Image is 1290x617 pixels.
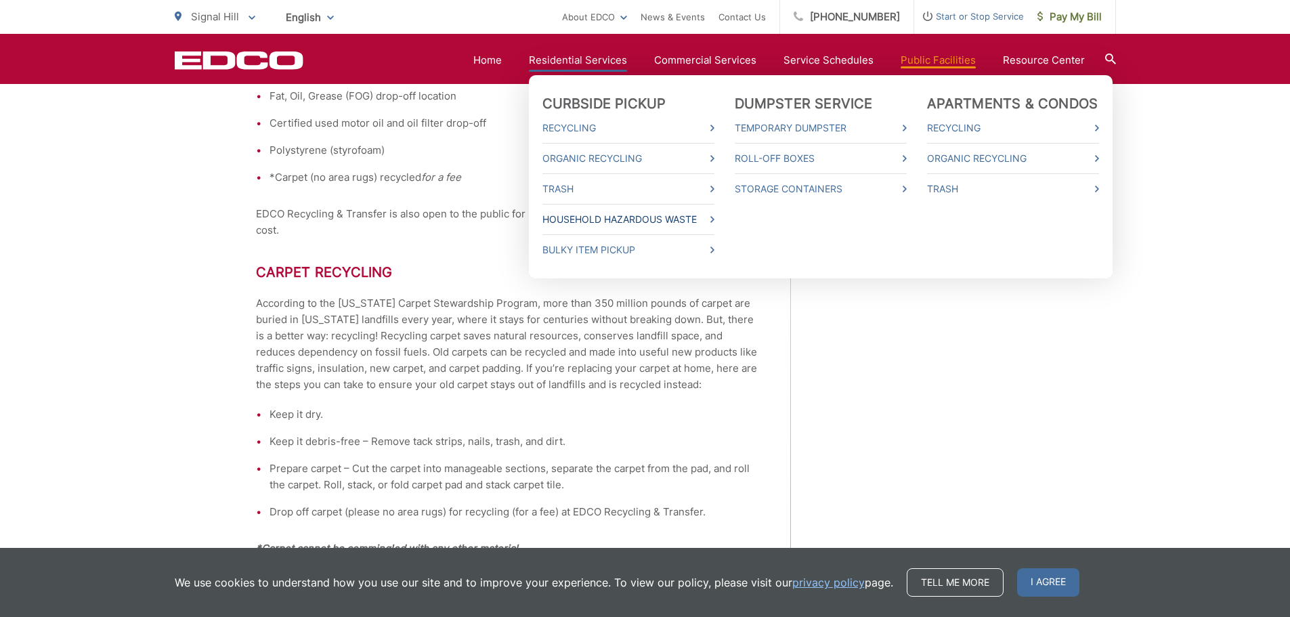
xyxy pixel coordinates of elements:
[175,51,303,70] a: EDCD logo. Return to the homepage.
[927,120,1099,136] a: Recycling
[1003,52,1085,68] a: Resource Center
[175,574,893,591] p: We use cookies to understand how you use our site and to improve your experience. To view our pol...
[1017,568,1079,597] span: I agree
[641,9,705,25] a: News & Events
[1037,9,1102,25] span: Pay My Bill
[542,181,714,197] a: Trash
[735,120,907,136] a: Temporary Dumpster
[783,52,874,68] a: Service Schedules
[256,206,757,238] p: EDCO Recycling & Transfer is also open to the public for self-hauled waste disposal at a reasonab...
[191,10,239,23] span: Signal Hill
[735,150,907,167] a: Roll-Off Boxes
[270,504,757,520] li: Drop off carpet (please no area rugs) for recycling (for a fee) at EDCO Recycling & Transfer.
[542,242,714,258] a: Bulky Item Pickup
[735,95,873,112] a: Dumpster Service
[270,406,757,423] li: Keep it dry.
[927,95,1098,112] a: Apartments & Condos
[792,574,865,591] a: privacy policy
[542,150,714,167] a: Organic Recycling
[654,52,756,68] a: Commercial Services
[529,52,627,68] a: Residential Services
[256,264,757,280] h2: Carpet Recycling
[907,568,1004,597] a: Tell me more
[270,115,757,131] li: Certified used motor oil and oil filter drop-off
[421,171,461,184] em: for a fee
[542,95,666,112] a: Curbside Pickup
[270,461,757,493] li: Prepare carpet – Cut the carpet into manageable sections, separate the carpet from the pad, and r...
[270,142,757,158] li: Polystyrene (styrofoam)
[270,88,757,104] li: Fat, Oil, Grease (FOG) drop-off location
[927,181,1099,197] a: Trash
[270,169,757,186] li: *Carpet (no area rugs) recycled
[542,211,714,228] a: Household Hazardous Waste
[735,181,907,197] a: Storage Containers
[718,9,766,25] a: Contact Us
[270,433,757,450] li: Keep it debris-free – Remove tack strips, nails, trash, and dirt.
[256,295,757,393] p: According to the [US_STATE] Carpet Stewardship Program, more than 350 million pounds of carpet ar...
[473,52,502,68] a: Home
[927,150,1099,167] a: Organic Recycling
[542,120,714,136] a: Recycling
[901,52,976,68] a: Public Facilities
[276,5,344,29] span: English
[256,542,521,555] em: *Carpet cannot be commingled with any other material.
[562,9,627,25] a: About EDCO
